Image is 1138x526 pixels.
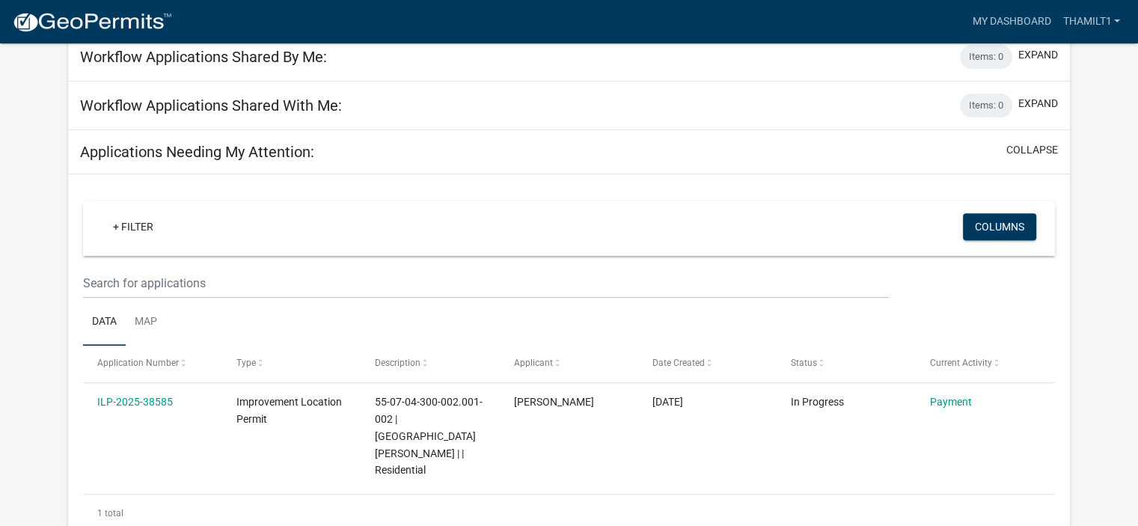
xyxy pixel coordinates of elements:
button: collapse [1006,142,1058,158]
span: Applicant [514,358,553,368]
datatable-header-cell: Application Number [83,346,221,382]
datatable-header-cell: Description [361,346,499,382]
datatable-header-cell: Applicant [499,346,637,382]
span: Tracy Hamilton [514,396,594,408]
a: + Filter [101,213,165,240]
span: Application Number [97,358,179,368]
h5: Workflow Applications Shared By Me: [80,48,327,66]
button: expand [1018,96,1058,111]
datatable-header-cell: Status [777,346,915,382]
h5: Applications Needing My Attention: [80,143,314,161]
a: Payment [930,396,972,408]
span: Description [375,358,420,368]
button: expand [1018,47,1058,63]
datatable-header-cell: Current Activity [916,346,1054,382]
h5: Workflow Applications Shared With Me: [80,97,342,114]
div: Items: 0 [960,94,1012,117]
span: 08/28/2025 [652,396,683,408]
span: Current Activity [930,358,992,368]
span: Date Created [652,358,705,368]
a: ILP-2025-38585 [97,396,173,408]
a: Data [83,299,126,346]
datatable-header-cell: Type [221,346,360,382]
span: Type [236,358,256,368]
span: Improvement Location Permit [236,396,342,425]
a: Thamilt1 [1056,7,1126,36]
button: Columns [963,213,1036,240]
span: 55-07-04-300-002.001-002 | 11514 W OHANA LK | | Residential [375,396,483,476]
a: My Dashboard [966,7,1056,36]
div: Items: 0 [960,45,1012,69]
span: Status [791,358,817,368]
input: Search for applications [83,268,889,299]
span: In Progress [791,396,844,408]
a: Map [126,299,166,346]
datatable-header-cell: Date Created [638,346,777,382]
